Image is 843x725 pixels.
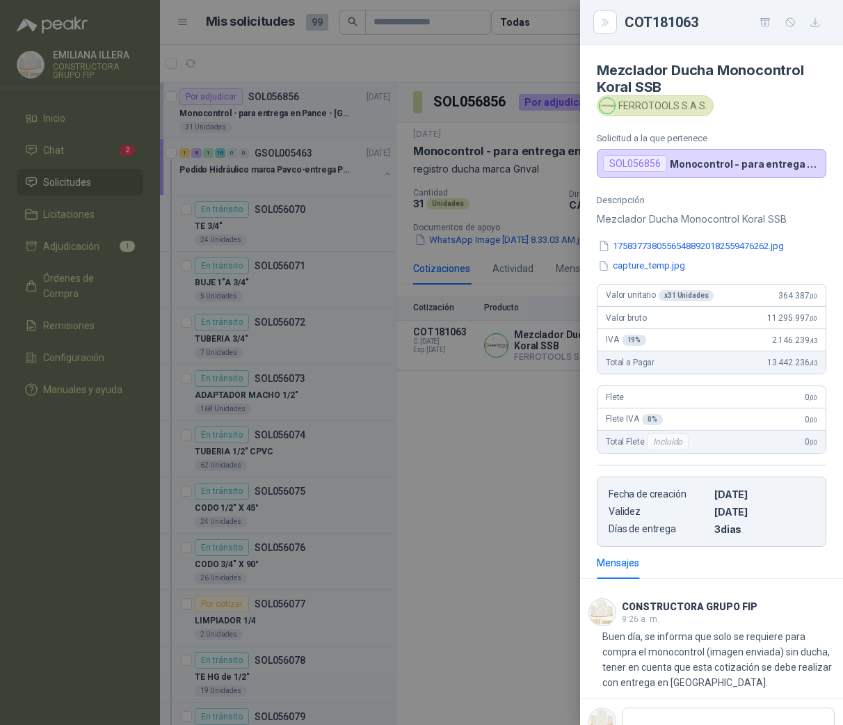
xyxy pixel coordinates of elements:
p: Solicitud a la que pertenece [597,133,826,143]
span: 0 [805,437,817,447]
span: ,00 [809,394,817,401]
p: Fecha de creación [609,488,709,500]
p: 3 dias [714,523,814,535]
button: capture_temp.jpg [597,259,687,273]
div: FERROTOOLS S.A.S. [597,95,714,116]
img: Company Logo [600,98,615,113]
p: Buen día, se informa que solo se requiere para compra el monocontrol (imagen enviada) sin ducha, ... [602,629,835,690]
div: COT181063 [625,11,826,33]
p: Mezclador Ducha Monocontrol Koral SSB [597,211,826,228]
span: 0 [805,392,817,402]
div: x 31 Unidades [659,290,714,301]
span: 2.146.239 [772,335,817,345]
span: 9:26 a. m. [622,614,659,624]
span: Valor unitario [606,290,714,301]
button: Close [597,14,613,31]
p: Descripción [597,195,826,205]
div: Incluido [647,433,689,450]
p: Días de entrega [609,523,709,535]
div: SOL056856 [603,155,667,172]
span: 364.387 [778,291,817,301]
span: ,00 [809,416,817,424]
p: Validez [609,506,709,518]
span: ,00 [809,292,817,300]
h4: Mezclador Ducha Monocontrol Koral SSB [597,62,826,95]
span: Total a Pagar [606,358,655,367]
span: 0 [805,415,817,424]
p: Monocontrol - para entrega en Pance - [GEOGRAPHIC_DATA] [670,158,820,170]
img: Company Logo [589,599,616,626]
h3: CONSTRUCTORA GRUPO FIP [622,603,757,611]
span: ,43 [809,337,817,344]
span: Total Flete [606,433,691,450]
span: Flete [606,392,624,402]
div: 0 % [642,414,663,425]
span: IVA [606,335,646,346]
p: [DATE] [714,506,814,518]
span: Valor bruto [606,313,646,323]
span: 13.442.236 [767,358,817,367]
span: ,43 [809,359,817,367]
div: 19 % [622,335,647,346]
span: ,00 [809,314,817,322]
p: [DATE] [714,488,814,500]
span: Flete IVA [606,414,663,425]
div: Mensajes [597,555,639,571]
span: ,00 [809,438,817,446]
span: 11.295.997 [767,313,817,323]
button: 17583773805565488920182559476262.jpg [597,239,785,253]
